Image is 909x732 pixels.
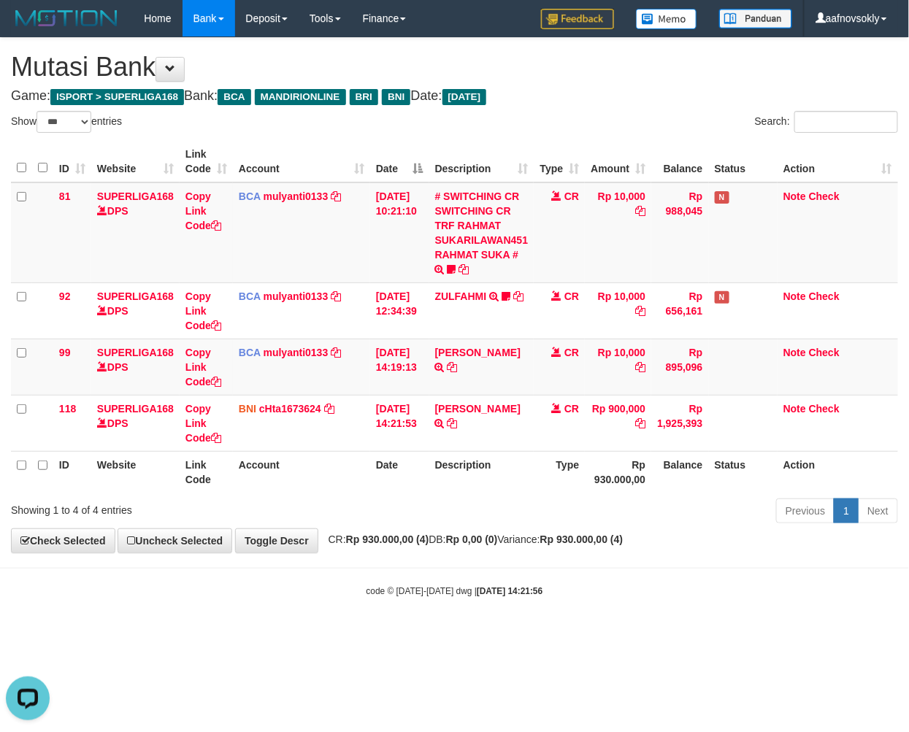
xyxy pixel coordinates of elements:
a: Copy Link Code [185,290,221,331]
label: Search: [755,111,898,133]
a: Copy Rp 10,000 to clipboard [635,205,645,217]
a: Copy Link Code [185,403,221,444]
td: Rp 10,000 [585,282,651,339]
th: Type [534,451,585,493]
a: # SWITCHING CR SWITCHING CR TRF RAHMAT SUKARILAWAN451 RAHMAT SUKA # [435,190,529,261]
span: CR [564,190,579,202]
small: code © [DATE]-[DATE] dwg | [367,586,543,596]
a: Copy RAKHA HUSAENI EFENDI to clipboard [448,417,458,429]
span: CR [564,347,579,358]
a: SUPERLIGA168 [97,290,174,302]
a: Copy mulyanti0133 to clipboard [331,347,341,358]
a: Note [783,403,806,415]
td: Rp 895,096 [651,339,708,395]
th: Description [429,451,534,493]
span: 81 [59,190,71,202]
a: Check [809,190,840,202]
a: Note [783,190,806,202]
a: Check Selected [11,528,115,553]
span: Has Note [715,291,729,304]
select: Showentries [37,111,91,133]
th: Status [709,451,778,493]
td: DPS [91,282,180,339]
strong: Rp 0,00 (0) [446,533,498,545]
th: Status [709,141,778,182]
a: Check [809,347,840,358]
a: mulyanti0133 [264,290,329,302]
th: Date [370,451,429,493]
span: CR [564,403,579,415]
span: BNI [382,89,410,105]
img: MOTION_logo.png [11,7,122,29]
span: [DATE] [442,89,487,105]
span: ISPORT > SUPERLIGA168 [50,89,184,105]
th: Website [91,451,180,493]
th: ID: activate to sort column ascending [53,141,91,182]
h1: Mutasi Bank [11,53,898,82]
a: SUPERLIGA168 [97,190,174,202]
label: Show entries [11,111,122,133]
span: CR: DB: Variance: [321,533,624,545]
a: Check [809,290,840,302]
a: Copy Rp 900,000 to clipboard [635,417,645,429]
th: Type: activate to sort column ascending [534,141,585,182]
strong: Rp 930.000,00 (4) [540,533,624,545]
a: mulyanti0133 [264,190,329,202]
a: ZULFAHMI [435,290,487,302]
td: [DATE] 12:34:39 [370,282,429,339]
td: DPS [91,182,180,283]
td: [DATE] 14:19:13 [370,339,429,395]
th: Account [233,451,370,493]
img: Feedback.jpg [541,9,614,29]
span: 99 [59,347,71,358]
a: Copy mulyanti0133 to clipboard [331,190,341,202]
a: Check [809,403,840,415]
img: Button%20Memo.svg [636,9,697,29]
a: Copy mulyanti0133 to clipboard [331,290,341,302]
a: Note [783,347,806,358]
td: DPS [91,395,180,451]
strong: Rp 930.000,00 (4) [346,533,429,545]
a: Copy cHta1673624 to clipboard [324,403,334,415]
a: SUPERLIGA168 [97,347,174,358]
a: Copy # SWITCHING CR SWITCHING CR TRF RAHMAT SUKARILAWAN451 RAHMAT SUKA # to clipboard [459,263,469,275]
button: Open LiveChat chat widget [6,6,50,50]
a: Next [858,498,898,523]
td: [DATE] 14:21:53 [370,395,429,451]
td: [DATE] 10:21:10 [370,182,429,283]
a: [PERSON_NAME] [435,347,521,358]
span: BCA [239,290,261,302]
span: BNI [239,403,256,415]
th: Link Code [180,451,233,493]
span: Has Note [715,191,729,204]
th: Action: activate to sort column ascending [778,141,898,182]
a: Previous [776,498,835,523]
th: Link Code: activate to sort column ascending [180,141,233,182]
th: Website: activate to sort column ascending [91,141,180,182]
span: 118 [59,403,76,415]
span: BCA [239,190,261,202]
a: Copy MUHAMMAD REZA to clipboard [448,361,458,373]
th: Amount: activate to sort column ascending [585,141,651,182]
th: ID [53,451,91,493]
div: Showing 1 to 4 of 4 entries [11,497,368,517]
a: cHta1673624 [259,403,321,415]
th: Action [778,451,898,493]
a: Copy Link Code [185,190,221,231]
a: mulyanti0133 [264,347,329,358]
a: Note [783,290,806,302]
a: Copy ZULFAHMI to clipboard [513,290,523,302]
a: SUPERLIGA168 [97,403,174,415]
th: Rp 930.000,00 [585,451,651,493]
a: Toggle Descr [235,528,318,553]
th: Balance [651,141,708,182]
a: Copy Link Code [185,347,221,388]
a: [PERSON_NAME] [435,403,521,415]
span: MANDIRIONLINE [255,89,346,105]
a: Copy Rp 10,000 to clipboard [635,361,645,373]
a: Copy Rp 10,000 to clipboard [635,305,645,317]
a: Uncheck Selected [118,528,232,553]
span: BRI [350,89,378,105]
th: Balance [651,451,708,493]
th: Account: activate to sort column ascending [233,141,370,182]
